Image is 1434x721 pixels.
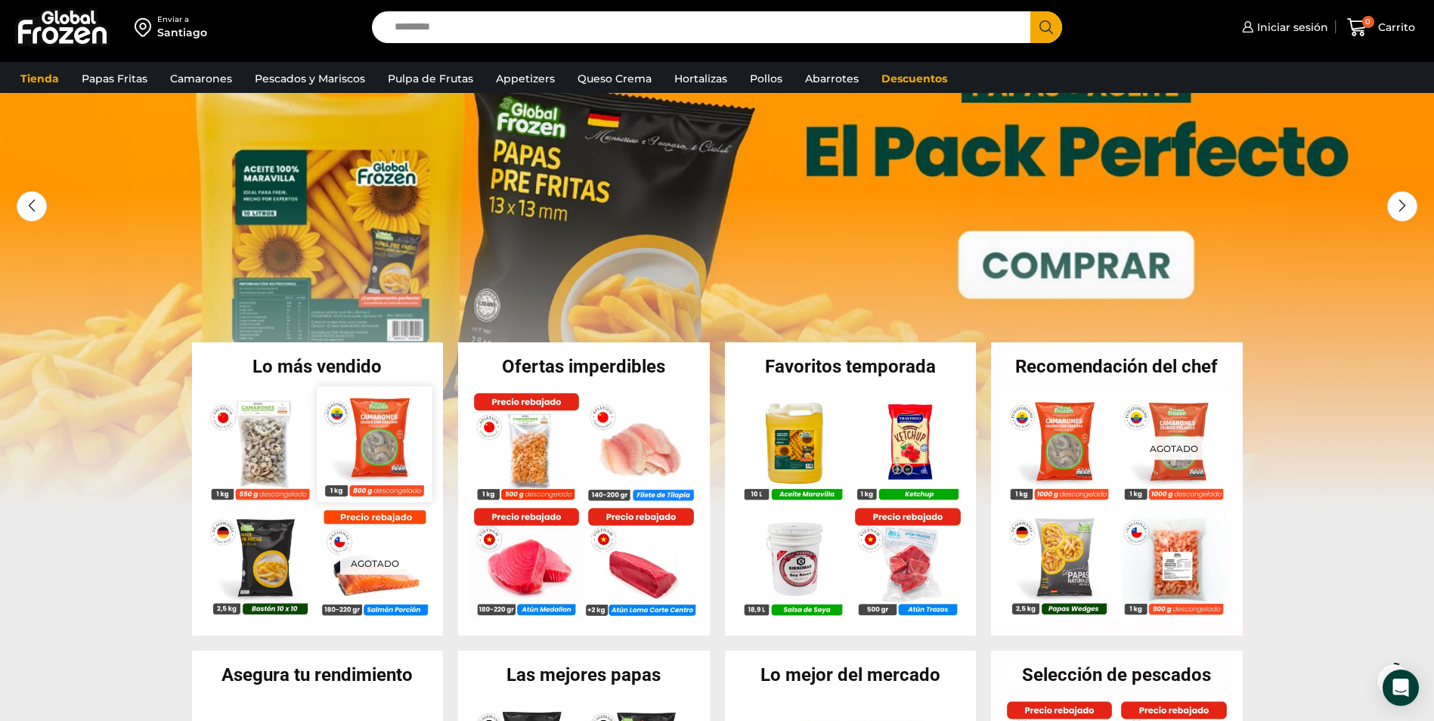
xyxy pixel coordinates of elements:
h2: Selección de pescados [991,666,1243,684]
div: Open Intercom Messenger [1383,670,1419,706]
a: Abarrotes [798,64,866,93]
a: Queso Crema [570,64,659,93]
h2: Las mejores papas [458,666,710,684]
div: Next slide [1387,191,1417,221]
h2: Lo mejor del mercado [725,666,977,684]
h2: Recomendación del chef [991,357,1243,376]
span: 0 [1362,16,1374,28]
a: 0 Carrito [1343,10,1419,45]
button: Search button [1030,11,1062,43]
a: Papas Fritas [74,64,155,93]
div: Previous slide [17,191,47,221]
a: Iniciar sesión [1238,12,1328,42]
a: Appetizers [488,64,562,93]
div: Santiago [157,25,207,40]
a: Pollos [742,64,790,93]
a: Pescados y Mariscos [247,64,373,93]
a: Camarones [163,64,240,93]
h2: Lo más vendido [192,357,444,376]
span: Iniciar sesión [1253,20,1328,35]
p: Agotado [339,552,409,575]
p: Agotado [1139,436,1209,460]
a: Tienda [13,64,67,93]
img: address-field-icon.svg [135,14,157,40]
h2: Ofertas imperdibles [458,357,710,376]
h2: Favoritos temporada [725,357,977,376]
a: Hortalizas [667,64,735,93]
h2: Asegura tu rendimiento [192,666,444,684]
div: Enviar a [157,14,207,25]
a: Descuentos [874,64,955,93]
span: Carrito [1374,20,1415,35]
a: Pulpa de Frutas [380,64,481,93]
